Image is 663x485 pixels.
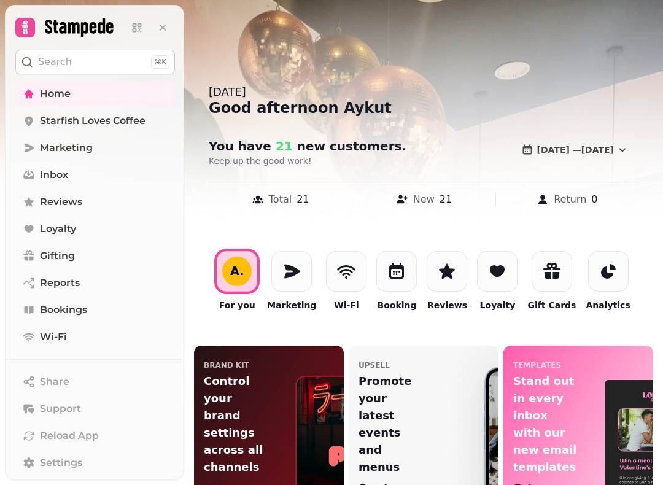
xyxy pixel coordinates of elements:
a: Reports [15,271,175,295]
span: Home [40,87,71,101]
span: Support [40,402,81,416]
p: Keep up the good work! [209,155,506,167]
p: For you [219,299,255,311]
p: templates [513,360,561,370]
button: Support [15,397,175,421]
p: Brand Kit [204,360,249,370]
p: Search [38,55,72,69]
a: Starfish Loves Coffee [15,109,175,133]
span: Reports [40,276,80,290]
p: Marketing [267,299,316,311]
span: Bookings [40,303,87,317]
h2: You have new customer s . [209,138,444,155]
button: Reload App [15,424,175,448]
span: 21 [271,139,293,153]
p: Stand out in every inbox with our new email templates [513,373,578,476]
span: [DATE] — [DATE] [537,145,614,154]
button: Search⌘K [15,50,175,74]
div: ⌘K [151,55,169,69]
div: [DATE] [209,83,638,101]
button: [DATE] —[DATE] [511,138,638,162]
p: Control your brand settings across all channels [204,373,269,476]
span: Inbox [40,168,68,182]
a: Marketing [15,136,175,160]
a: Loyalty [15,217,175,241]
span: Starfish Loves Coffee [40,114,145,128]
a: Settings [15,451,175,475]
span: Gifting [40,249,75,263]
span: Settings [40,456,82,470]
p: Gift Cards [527,299,576,311]
p: Loyalty [480,299,516,311]
p: Reviews [427,299,467,311]
p: Booking [377,299,416,311]
div: Good afternoon Aykut [209,98,638,118]
a: Inbox [15,163,175,187]
span: Share [40,374,69,389]
a: Home [15,82,175,106]
p: Analytics [586,299,630,311]
p: Promote your latest events and menus [359,373,424,476]
p: upsell [359,360,390,370]
span: Reviews [40,195,82,209]
div: A . [230,265,244,277]
span: Reload App [40,429,99,443]
a: Bookings [15,298,175,322]
button: Share [15,370,175,394]
a: Gifting [15,244,175,268]
span: Wi-Fi [40,330,67,344]
a: Wi-Fi [15,325,175,349]
span: Marketing [40,141,93,155]
span: Loyalty [40,222,76,236]
a: Reviews [15,190,175,214]
p: Wi-Fi [334,299,359,311]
